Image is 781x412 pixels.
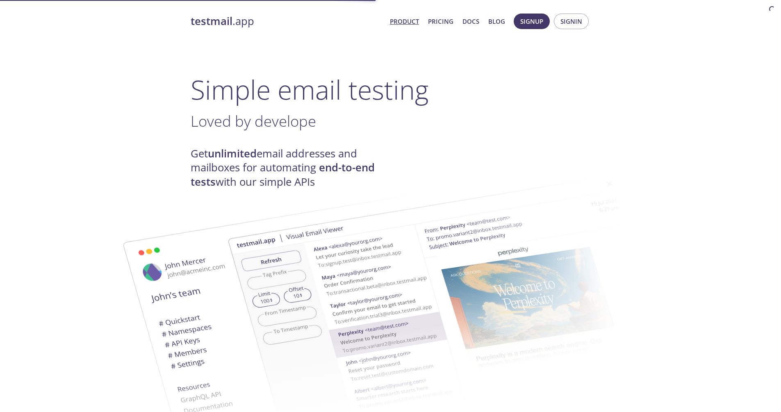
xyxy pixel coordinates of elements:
button: Signup [514,14,550,29]
button: Signin [554,14,589,29]
span: Signin [560,16,582,27]
a: Blog [488,16,505,27]
span: Signup [520,16,543,27]
h1: Simple email testing [191,74,591,105]
a: testmail.app [191,14,383,28]
strong: end-to-end tests [191,160,375,189]
strong: unlimited [208,146,257,161]
strong: testmail [191,14,232,28]
span: Loved by develope [191,111,316,131]
a: Pricing [428,16,453,27]
a: Product [390,16,419,27]
a: Docs [462,16,479,27]
h4: Get email addresses and mailboxes for automating with our simple APIs [191,147,391,189]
